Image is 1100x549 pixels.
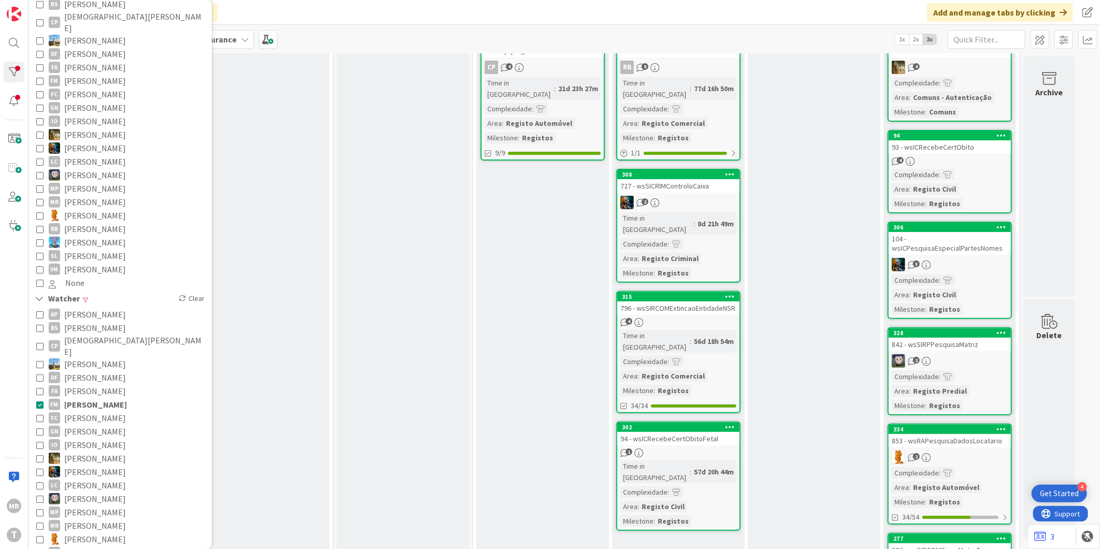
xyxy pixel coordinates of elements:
[64,465,126,479] span: [PERSON_NAME]
[639,370,707,382] div: Registo Comercial
[64,74,126,88] span: [PERSON_NAME]
[889,328,1011,338] div: 328
[49,480,60,491] div: LC
[889,140,1011,154] div: 93 - wsICRecebeCertObito
[893,224,1011,231] div: 306
[49,183,60,194] div: MP
[892,467,939,479] div: Complexidade
[895,34,909,45] span: 1x
[888,130,1012,213] a: 9493 - wsICRecebeCertObitoComplexidade:Area:Registo CivilMilestone:Registos
[36,321,204,335] button: BS [PERSON_NAME]
[620,61,634,74] div: RB
[910,92,994,103] div: Comuns - Autenticação
[668,356,669,367] span: :
[892,198,925,209] div: Milestone
[49,196,60,208] div: MR
[888,327,1012,415] a: 328842 - wsSIRPPesquisaMatrizLSComplexidade:Area:Registo PredialMilestone:Registos
[485,118,502,129] div: Area
[64,263,126,276] span: [PERSON_NAME]
[64,155,126,168] span: [PERSON_NAME]
[617,147,740,160] div: 1/1
[892,92,909,103] div: Area
[620,486,668,498] div: Complexidade
[554,83,556,94] span: :
[654,132,655,143] span: :
[49,340,60,352] div: CP
[622,424,740,431] div: 302
[485,132,518,143] div: Milestone
[927,198,963,209] div: Registos
[617,423,740,432] div: 302
[892,400,925,411] div: Milestone
[655,267,691,279] div: Registos
[616,422,741,531] a: 30294 - wsICRecebeCertObitoFetalTime in [GEOGRAPHIC_DATA]:57d 20h 44mComplexidade:Area:Registo Ci...
[892,77,939,89] div: Complexidade
[1078,482,1087,492] div: 4
[691,336,736,347] div: 56d 18h 54m
[36,465,204,479] button: JC [PERSON_NAME]
[36,505,204,519] button: MP [PERSON_NAME]
[36,276,204,290] button: None
[36,371,204,384] button: DF [PERSON_NAME]
[482,61,604,74] div: CP
[616,291,741,413] a: 315796 - wsSIRCOMExtincaoEntidadeNSRTime in [GEOGRAPHIC_DATA]:56d 18h 54mComplexidade:Area:Regist...
[36,357,204,371] button: DG [PERSON_NAME]
[49,372,60,383] div: DF
[889,425,1011,447] div: 334853 - wsRAPesquisaDadosLocatario
[49,264,60,275] div: VM
[64,114,126,128] span: [PERSON_NAME]
[64,141,126,155] span: [PERSON_NAME]
[616,169,741,283] a: 308727 - wsSICRIMControloCaixaJCTime in [GEOGRAPHIC_DATA]:8d 21h 49mComplexidade:Area:Registo Cri...
[64,384,126,398] span: [PERSON_NAME]
[34,292,81,305] div: Watcher
[889,223,1011,255] div: 306104 - wsICPesquisaEspecialPartesNomes
[49,237,60,248] img: SF
[631,148,641,158] span: 1 / 1
[620,330,690,353] div: Time in [GEOGRAPHIC_DATA]
[638,501,639,512] span: :
[639,501,687,512] div: Registo Civil
[36,452,204,465] button: JC [PERSON_NAME]
[909,92,910,103] span: :
[889,354,1011,368] div: LS
[36,438,204,452] button: IO [PERSON_NAME]
[64,335,204,357] span: [DEMOGRAPHIC_DATA][PERSON_NAME]
[49,48,60,60] div: DF
[485,103,532,114] div: Complexidade
[910,385,969,397] div: Registo Predial
[64,47,126,61] span: [PERSON_NAME]
[36,263,204,276] button: VM [PERSON_NAME]
[36,11,204,34] button: CP [DEMOGRAPHIC_DATA][PERSON_NAME]
[36,236,204,249] button: SF [PERSON_NAME]
[64,11,204,34] span: [DEMOGRAPHIC_DATA][PERSON_NAME]
[36,141,204,155] button: JC [PERSON_NAME]
[36,209,204,222] button: RL [PERSON_NAME]
[620,385,654,396] div: Milestone
[49,115,60,127] div: IO
[1032,485,1087,502] div: Open Get Started checklist, remaining modules: 4
[36,182,204,195] button: MP [PERSON_NAME]
[889,223,1011,232] div: 306
[481,34,605,161] a: 1281 - prjRA_MonitorizacaoEnviaDUAsCPTime in [GEOGRAPHIC_DATA]:21d 23h 27mComplexidade:Area:Regis...
[668,103,669,114] span: :
[49,250,60,262] div: SL
[620,515,654,527] div: Milestone
[64,519,126,532] span: [PERSON_NAME]
[913,453,920,460] span: 2
[620,196,634,209] img: JC
[889,258,1011,271] div: JC
[927,496,963,508] div: Registos
[626,318,632,325] span: 4
[638,253,639,264] span: :
[49,142,60,154] img: JC
[36,425,204,438] button: GN [PERSON_NAME]
[49,358,60,370] img: DG
[1040,488,1079,499] div: Get Started
[939,371,940,382] span: :
[889,434,1011,447] div: 853 - wsRAPesquisaDadosLocatario
[655,132,691,143] div: Registos
[36,168,204,182] button: LS [PERSON_NAME]
[889,328,1011,351] div: 328842 - wsSIRPPesquisaMatriz
[49,520,60,531] div: MR
[617,423,740,445] div: 30294 - wsICRecebeCertObitoFetal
